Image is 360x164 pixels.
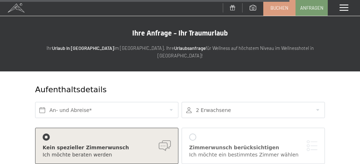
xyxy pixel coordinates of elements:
strong: Urlaub in [GEOGRAPHIC_DATA] [52,45,114,51]
div: Kein spezieller Zimmerwunsch [43,144,171,151]
div: Zimmerwunsch berücksichtigen [189,144,317,151]
a: Buchen [264,0,295,15]
div: Aufenthaltsdetails [35,84,276,95]
div: Ich möchte beraten werden [43,151,171,159]
p: Ihr im [GEOGRAPHIC_DATA]. Ihre für Wellness auf höchstem Niveau im Wellnesshotel in [GEOGRAPHIC_D... [29,44,331,60]
span: Anfragen [300,5,323,11]
span: Ihre Anfrage - Ihr Traumurlaub [132,29,228,37]
span: Buchen [270,5,288,11]
strong: Urlaubsanfrage [174,45,206,51]
div: Ich möchte ein bestimmtes Zimmer wählen [189,151,317,159]
a: Anfragen [296,0,327,15]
